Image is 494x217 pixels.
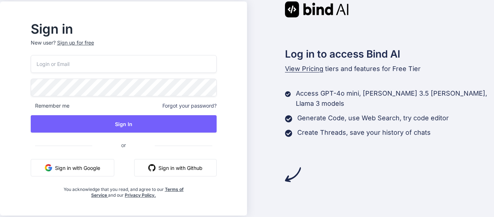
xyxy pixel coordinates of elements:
p: Create Threads, save your history of chats [297,128,431,138]
h2: Sign in [31,23,217,35]
div: Sign up for free [57,39,94,46]
span: View Pricing [285,65,323,72]
p: New user? [31,39,217,55]
a: Privacy Policy. [125,192,156,198]
img: github [148,164,156,171]
span: Remember me [31,102,69,109]
p: Generate Code, use Web Search, try code editor [297,113,449,123]
p: tiers and features for Free Tier [285,64,494,74]
h2: Log in to access Bind AI [285,46,494,62]
img: google [45,164,52,171]
img: Bind AI logo [285,1,349,17]
button: Sign in with Github [134,159,217,176]
input: Login or Email [31,55,217,73]
a: Terms of Service [91,187,184,198]
span: Forgot your password? [162,102,217,109]
p: Access GPT-4o mini, [PERSON_NAME] 3.5 [PERSON_NAME], Llama 3 models [296,88,494,109]
button: Sign In [31,115,217,133]
span: or [92,136,155,154]
button: Sign in with Google [31,159,114,176]
div: You acknowledge that you read, and agree to our and our [61,182,186,198]
img: arrow [285,167,301,183]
